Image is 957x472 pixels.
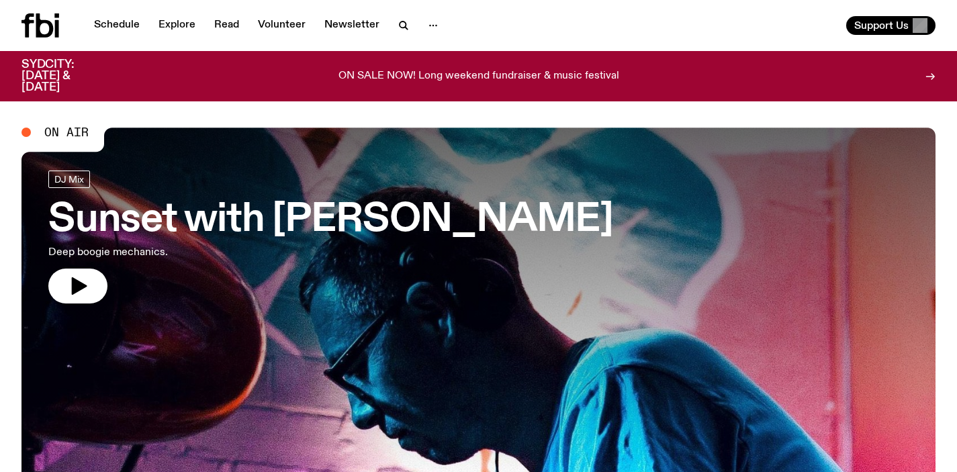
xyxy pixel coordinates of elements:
[316,16,388,35] a: Newsletter
[48,171,613,303] a: Sunset with [PERSON_NAME]Deep boogie mechanics.
[48,171,90,188] a: DJ Mix
[206,16,247,35] a: Read
[21,59,107,93] h3: SYDCITY: [DATE] & [DATE]
[48,244,392,261] p: Deep boogie mechanics.
[54,174,84,184] span: DJ Mix
[854,19,909,32] span: Support Us
[250,16,314,35] a: Volunteer
[150,16,203,35] a: Explore
[44,126,89,138] span: On Air
[48,201,613,239] h3: Sunset with [PERSON_NAME]
[86,16,148,35] a: Schedule
[338,70,619,83] p: ON SALE NOW! Long weekend fundraiser & music festival
[846,16,936,35] button: Support Us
